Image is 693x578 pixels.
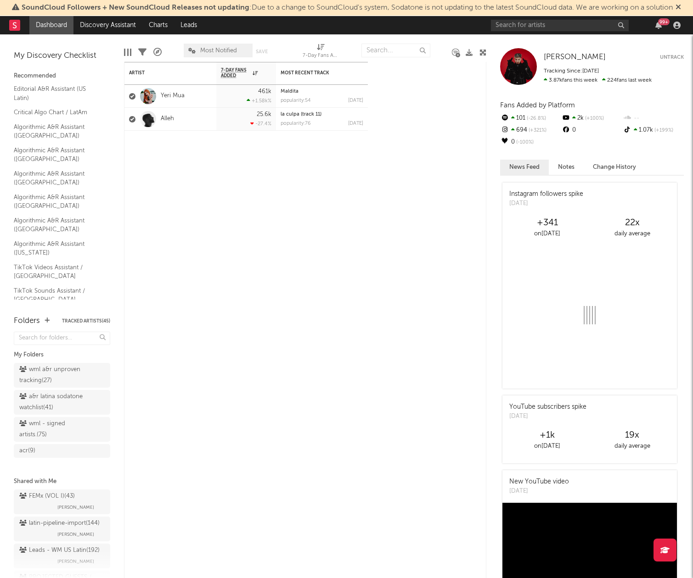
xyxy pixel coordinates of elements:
div: My Discovery Checklist [14,50,110,61]
div: Leads - WM US Latin ( 192 ) [19,545,100,556]
div: Artist [129,70,198,76]
div: +1k [505,430,590,441]
div: 0 [561,124,622,136]
div: +341 [505,217,590,228]
span: 224 fans last week [544,78,652,83]
span: Most Notified [200,48,237,54]
div: [DATE] [509,412,586,421]
a: Alleh [161,115,174,123]
div: 101 [500,112,561,124]
div: [DATE] [509,199,583,208]
div: Filters [138,39,146,66]
span: [PERSON_NAME] [57,556,94,567]
input: Search for folders... [14,332,110,345]
a: Leads - WM US Latin(192)[PERSON_NAME] [14,544,110,568]
div: a&r latina sodatone watchlist ( 41 ) [19,391,84,413]
span: +321 % [527,128,547,133]
div: popularity: 76 [281,121,311,126]
button: Save [256,49,268,54]
input: Search for artists [491,20,629,31]
span: : Due to a change to SoundCloud's system, Sodatone is not updating to the latest SoundCloud data.... [22,4,673,11]
span: Fans Added by Platform [500,102,575,109]
a: acr(9) [14,444,110,458]
a: Yeri Mua [161,92,185,100]
a: wml a&r unproven tracking(27) [14,363,110,388]
div: 461k [258,89,271,94]
div: on [DATE] [505,228,590,239]
a: Algorithmic A&R Assistant ([GEOGRAPHIC_DATA]) [14,145,101,164]
div: popularity: 54 [281,98,311,103]
a: Dashboard [29,16,73,34]
button: Untrack [660,53,684,62]
div: [DATE] [348,98,363,103]
div: 22 x [590,217,675,228]
div: wml a&r unproven tracking ( 27 ) [19,364,84,386]
div: daily average [590,441,675,452]
div: +1.58k % [247,98,271,104]
a: Algorithmic A&R Assistant ([GEOGRAPHIC_DATA]) [14,169,101,188]
div: Shared with Me [14,476,110,487]
span: +199 % [653,128,673,133]
div: latin-pipeline-import ( 144 ) [19,518,100,529]
div: Recommended [14,71,110,82]
a: TikTok Videos Assistant / [GEOGRAPHIC_DATA] [14,262,101,281]
a: a&r latina sodatone watchlist(41) [14,390,110,415]
span: [PERSON_NAME] [57,502,94,513]
a: Algorithmic A&R Assistant ([GEOGRAPHIC_DATA]) [14,122,101,141]
a: Discovery Assistant [73,16,142,34]
a: Editorial A&R Assistant (US Latin) [14,84,101,103]
a: latin-pipeline-import(144)[PERSON_NAME] [14,517,110,541]
a: TikTok Sounds Assistant / [GEOGRAPHIC_DATA] [14,286,101,305]
div: wml - signed artists. ( 75 ) [19,418,84,440]
button: News Feed [500,160,549,175]
button: Change History [584,160,645,175]
span: Tracking Since: [DATE] [544,68,599,74]
div: 19 x [590,430,675,441]
button: Tracked Artists(45) [62,319,110,323]
div: 99 + [658,18,670,25]
div: A&R Pipeline [153,39,162,66]
span: SoundCloud Followers + New SoundCloud Releases not updating [22,4,249,11]
div: 1.07k [623,124,684,136]
div: YouTube subscribers spike [509,402,586,412]
button: 99+ [655,22,662,29]
a: Algorithmic A&R Assistant ([GEOGRAPHIC_DATA]) [14,192,101,211]
a: la culpa (track 11) [281,112,321,117]
input: Search... [361,44,430,57]
div: 2k [561,112,622,124]
div: Folders [14,316,40,327]
span: [PERSON_NAME] [544,53,606,61]
a: Leads [174,16,203,34]
span: -26.8 % [525,116,546,121]
div: New YouTube video [509,477,569,487]
div: 7-Day Fans Added (7-Day Fans Added) [303,50,339,61]
div: Instagram followers spike [509,189,583,199]
a: Maldita [281,89,299,94]
div: Edit Columns [124,39,131,66]
a: Critical Algo Chart / LatAm [14,107,101,117]
span: [PERSON_NAME] [57,529,94,540]
div: [DATE] [348,121,363,126]
div: Maldita [281,89,363,94]
span: +100 % [584,116,604,121]
div: on [DATE] [505,441,590,452]
div: My Folders [14,350,110,361]
a: wml - signed artists.(75) [14,417,110,442]
a: FEMx (VOL I)(43)[PERSON_NAME] [14,489,110,514]
div: FEMx (VOL I) ( 43 ) [19,491,75,502]
div: [DATE] [509,487,569,496]
div: -- [623,112,684,124]
button: Notes [549,160,584,175]
div: la culpa (track 11) [281,112,363,117]
div: acr ( 9 ) [19,445,35,456]
span: Dismiss [676,4,681,11]
div: Most Recent Track [281,70,349,76]
a: Charts [142,16,174,34]
div: daily average [590,228,675,239]
div: -27.4 % [250,121,271,127]
a: Algorithmic A&R Assistant ([GEOGRAPHIC_DATA]) [14,216,101,234]
div: 25.6k [257,111,271,117]
div: 7-Day Fans Added (7-Day Fans Added) [303,39,339,66]
span: -100 % [515,140,534,145]
span: 7-Day Fans Added [221,67,250,78]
